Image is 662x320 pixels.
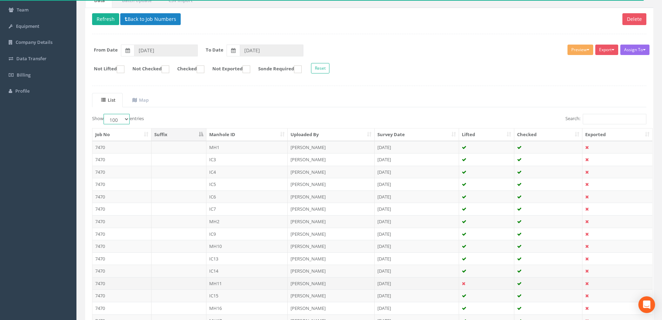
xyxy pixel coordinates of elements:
[132,97,149,103] uib-tab-heading: Map
[375,228,459,240] td: [DATE]
[288,153,375,166] td: [PERSON_NAME]
[459,128,515,141] th: Lifted: activate to sort column ascending
[206,252,288,265] td: IC13
[92,114,144,124] label: Show entries
[92,190,152,203] td: 7470
[206,128,288,141] th: Manhole ID: activate to sort column ascending
[375,240,459,252] td: [DATE]
[288,289,375,302] td: [PERSON_NAME]
[92,178,152,190] td: 7470
[582,128,652,141] th: Exported: activate to sort column ascending
[206,166,288,178] td: IC4
[583,114,646,124] input: Search:
[288,166,375,178] td: [PERSON_NAME]
[251,65,302,73] label: Sonde Required
[206,302,288,314] td: MH16
[16,55,47,62] span: Data Transfer
[92,289,152,302] td: 7470
[206,153,288,166] td: IC3
[152,128,206,141] th: Suffix: activate to sort column descending
[514,128,582,141] th: Checked: activate to sort column ascending
[288,178,375,190] td: [PERSON_NAME]
[15,88,30,94] span: Profile
[375,178,459,190] td: [DATE]
[104,114,130,124] select: Showentries
[17,72,31,78] span: Billing
[92,93,123,107] a: List
[622,13,646,25] button: Delete
[94,47,118,53] label: From Date
[375,289,459,302] td: [DATE]
[638,296,655,313] div: Open Intercom Messenger
[288,141,375,154] td: [PERSON_NAME]
[92,166,152,178] td: 7470
[92,215,152,228] td: 7470
[16,39,52,45] span: Company Details
[288,252,375,265] td: [PERSON_NAME]
[375,153,459,166] td: [DATE]
[375,141,459,154] td: [DATE]
[92,302,152,314] td: 7470
[206,47,223,53] label: To Date
[288,128,375,141] th: Uploaded By: activate to sort column ascending
[311,63,329,73] button: Reset
[123,93,156,107] a: Map
[92,277,152,290] td: 7470
[206,141,288,154] td: MH1
[288,190,375,203] td: [PERSON_NAME]
[92,203,152,215] td: 7470
[170,65,204,73] label: Checked
[375,203,459,215] td: [DATE]
[101,97,115,103] uib-tab-heading: List
[120,13,181,25] button: Back to Job Numbers
[92,128,152,141] th: Job No: activate to sort column ascending
[288,277,375,290] td: [PERSON_NAME]
[16,23,39,29] span: Equipment
[134,45,198,56] input: From Date
[288,228,375,240] td: [PERSON_NAME]
[288,302,375,314] td: [PERSON_NAME]
[620,45,649,55] button: Assign To
[240,45,303,56] input: To Date
[87,65,124,73] label: Not Lifted
[206,228,288,240] td: IC9
[375,128,459,141] th: Survey Date: activate to sort column ascending
[206,277,288,290] td: MH11
[288,215,375,228] td: [PERSON_NAME]
[375,190,459,203] td: [DATE]
[92,240,152,252] td: 7470
[288,265,375,277] td: [PERSON_NAME]
[206,178,288,190] td: IC5
[595,45,618,55] button: Export
[206,289,288,302] td: IC15
[375,252,459,265] td: [DATE]
[205,65,250,73] label: Not Exported
[92,265,152,277] td: 7470
[206,190,288,203] td: IC6
[375,215,459,228] td: [DATE]
[567,45,593,55] button: Preview
[206,215,288,228] td: MH2
[288,240,375,252] td: [PERSON_NAME]
[206,203,288,215] td: IC7
[206,240,288,252] td: MH10
[206,265,288,277] td: IC14
[125,65,169,73] label: Not Checked
[17,7,28,13] span: Team
[565,114,646,124] label: Search:
[92,141,152,154] td: 7470
[92,153,152,166] td: 7470
[288,203,375,215] td: [PERSON_NAME]
[375,265,459,277] td: [DATE]
[375,302,459,314] td: [DATE]
[92,13,119,25] button: Refresh
[375,277,459,290] td: [DATE]
[92,228,152,240] td: 7470
[375,166,459,178] td: [DATE]
[92,252,152,265] td: 7470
